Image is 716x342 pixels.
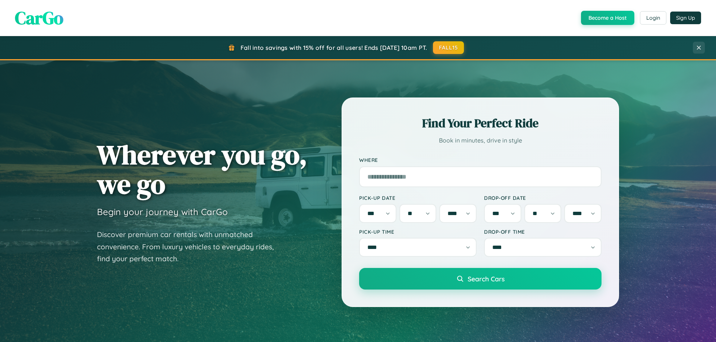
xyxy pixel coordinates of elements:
button: Become a Host [581,11,634,25]
label: Pick-up Date [359,195,477,201]
span: Fall into savings with 15% off for all users! Ends [DATE] 10am PT. [241,44,427,51]
label: Where [359,157,602,163]
h3: Begin your journey with CarGo [97,206,228,217]
button: Search Cars [359,268,602,290]
p: Discover premium car rentals with unmatched convenience. From luxury vehicles to everyday rides, ... [97,228,283,265]
h1: Wherever you go, we go [97,140,307,199]
button: Sign Up [670,12,701,24]
span: Search Cars [468,275,505,283]
label: Drop-off Date [484,195,602,201]
button: FALL15 [433,41,464,54]
button: Login [640,11,666,25]
p: Book in minutes, drive in style [359,135,602,146]
label: Drop-off Time [484,228,602,235]
span: CarGo [15,6,63,30]
label: Pick-up Time [359,228,477,235]
h2: Find Your Perfect Ride [359,115,602,131]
